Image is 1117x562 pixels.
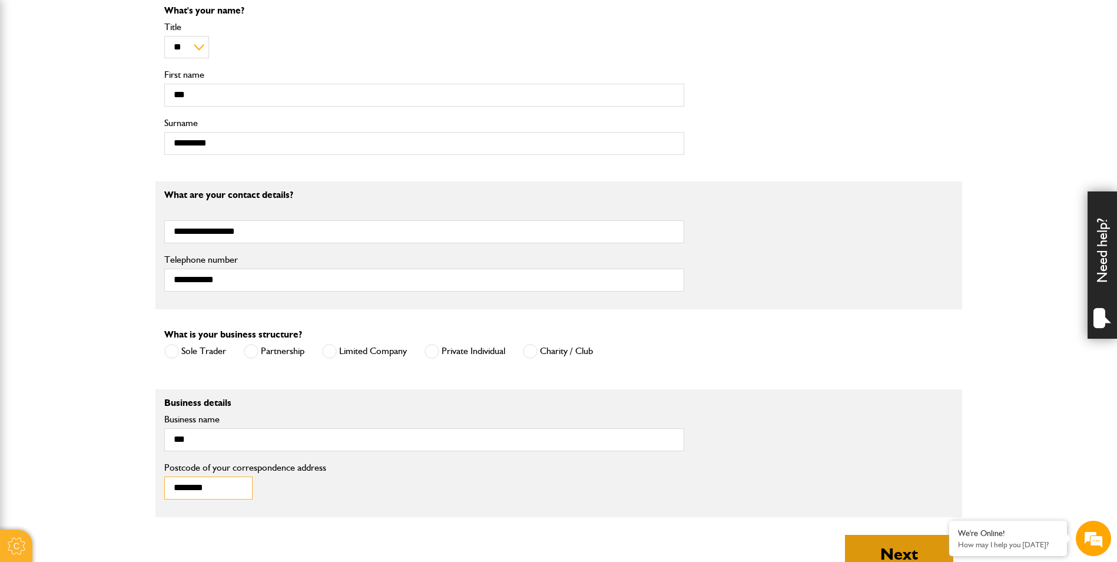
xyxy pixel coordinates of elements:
[164,398,684,408] p: Business details
[160,363,214,379] em: Start Chat
[164,415,684,424] label: Business name
[164,190,684,200] p: What are your contact details?
[15,144,215,170] input: Enter your email address
[15,109,215,135] input: Enter your last name
[1088,191,1117,339] div: Need help?
[61,66,198,81] div: Chat with us now
[164,255,684,265] label: Telephone number
[425,344,505,359] label: Private Individual
[15,178,215,204] input: Enter your phone number
[164,22,684,32] label: Title
[958,528,1058,538] div: We're Online!
[164,118,684,128] label: Surname
[322,344,407,359] label: Limited Company
[20,65,49,82] img: d_20077148190_company_1631870298795_20077148190
[164,70,684,80] label: First name
[164,344,226,359] label: Sole Trader
[164,463,344,472] label: Postcode of your correspondence address
[523,344,593,359] label: Charity / Club
[164,6,684,15] p: What's your name?
[244,344,304,359] label: Partnership
[15,213,215,353] textarea: Type your message and hit 'Enter'
[958,540,1058,549] p: How may I help you today?
[193,6,221,34] div: Minimize live chat window
[164,330,302,339] label: What is your business structure?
